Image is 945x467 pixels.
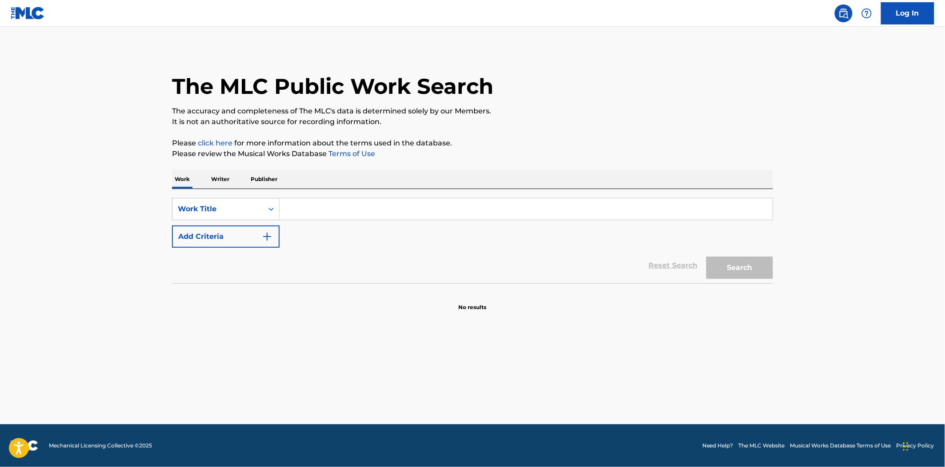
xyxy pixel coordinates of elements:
p: Work [172,170,192,189]
img: 9d2ae6d4665cec9f34b9.svg [262,231,272,242]
p: Please for more information about the terms used in the database. [172,138,773,149]
div: Work Title [178,204,258,214]
div: Help [858,4,876,22]
img: help [861,8,872,19]
form: Search Form [172,198,773,283]
p: No results [459,293,487,311]
p: Please review the Musical Works Database [172,149,773,159]
iframe: Chat Widget [901,424,945,467]
p: Writer [208,170,232,189]
img: logo [11,440,38,451]
a: Terms of Use [327,149,375,158]
a: The MLC Website [739,442,785,450]
p: It is not an authoritative source for recording information. [172,117,773,127]
img: MLC Logo [11,7,45,20]
button: Add Criteria [172,225,280,248]
a: Musical Works Database Terms of Use [790,442,891,450]
a: Need Help? [702,442,733,450]
a: Privacy Policy [897,442,934,450]
p: Publisher [248,170,280,189]
h1: The MLC Public Work Search [172,73,493,100]
a: click here [198,139,232,147]
p: The accuracy and completeness of The MLC's data is determined solely by our Members. [172,106,773,117]
a: Log In [881,2,934,24]
span: Mechanical Licensing Collective © 2025 [49,442,152,450]
a: Public Search [835,4,853,22]
img: search [838,8,849,19]
div: Drag [903,433,909,460]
